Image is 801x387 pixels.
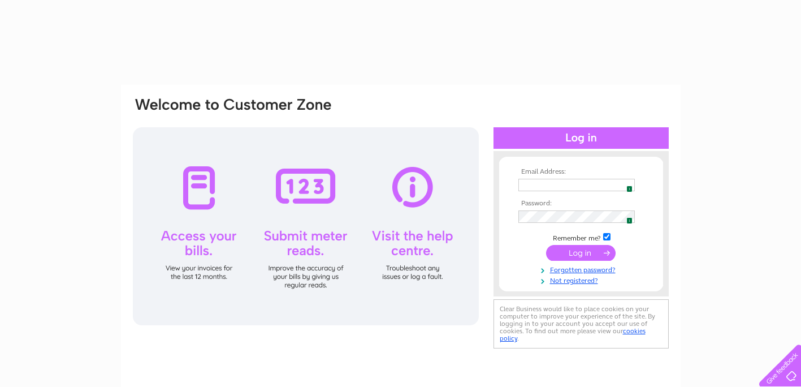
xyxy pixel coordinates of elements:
[518,264,647,274] a: Forgotten password?
[626,186,633,192] span: 1
[626,217,633,224] span: 1
[500,327,646,342] a: cookies policy
[516,168,647,176] th: Email Address:
[622,180,631,190] img: npw-badge-icon.svg
[518,274,647,285] a: Not registered?
[622,212,631,221] img: npw-badge-icon.svg
[516,200,647,208] th: Password:
[546,245,616,261] input: Submit
[516,231,647,243] td: Remember me?
[493,299,669,349] div: Clear Business would like to place cookies on your computer to improve your experience of the sit...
